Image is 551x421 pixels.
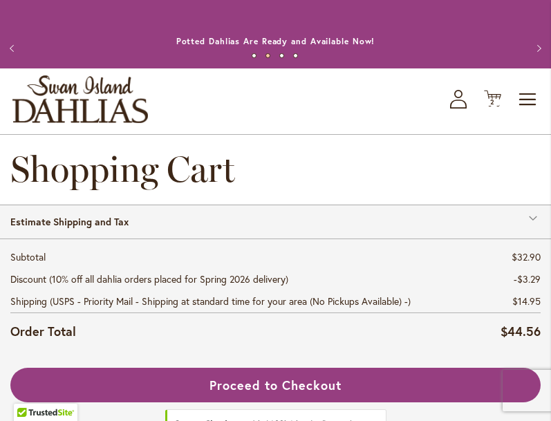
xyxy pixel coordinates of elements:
[10,321,76,341] strong: Order Total
[10,272,288,286] span: Discount (10% off all dahlia orders placed for Spring 2026 delivery)
[12,75,148,123] a: store logo
[50,294,411,308] span: (USPS - Priority Mail - Shipping at standard time for your area (No Pickups Available) -)
[265,53,270,58] button: 2 of 4
[514,272,541,286] span: -$3.29
[512,250,541,263] span: $32.90
[490,97,495,106] span: 2
[10,246,492,268] th: Subtotal
[293,53,298,58] button: 4 of 4
[252,53,256,58] button: 1 of 4
[279,53,284,58] button: 3 of 4
[10,215,129,228] strong: Estimate Shipping and Tax
[512,294,541,308] span: $14.95
[484,90,501,109] button: 2
[10,368,541,402] button: Proceed to Checkout
[523,35,551,62] button: Next
[10,372,49,411] iframe: Launch Accessibility Center
[501,323,541,339] span: $44.56
[10,294,47,308] span: Shipping
[10,147,235,191] span: Shopping Cart
[209,377,341,393] span: Proceed to Checkout
[176,36,375,46] a: Potted Dahlias Are Ready and Available Now!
